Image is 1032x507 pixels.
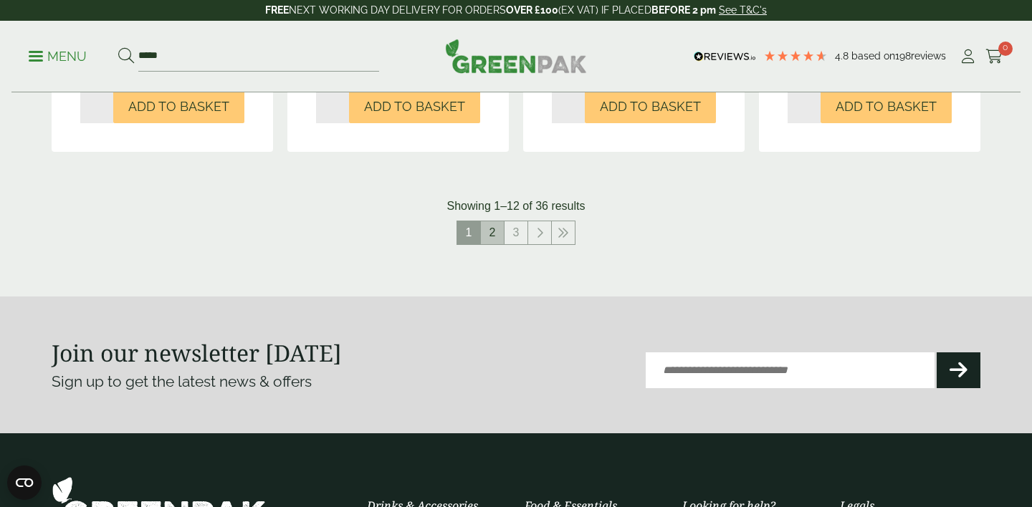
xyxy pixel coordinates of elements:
a: Menu [29,48,87,62]
i: My Account [959,49,977,64]
a: 3 [505,221,527,244]
a: See T&C's [719,4,767,16]
i: Cart [985,49,1003,64]
strong: BEFORE 2 pm [651,4,716,16]
a: 0 [985,46,1003,67]
button: Add to Basket [113,89,244,123]
span: Add to Basket [836,99,937,115]
span: 198 [895,50,911,62]
button: Add to Basket [349,89,480,123]
span: Add to Basket [364,99,465,115]
span: Add to Basket [128,99,229,115]
a: 2 [481,221,504,244]
p: Showing 1–12 of 36 results [446,198,585,215]
button: Add to Basket [585,89,716,123]
p: Sign up to get the latest news & offers [52,370,469,393]
strong: FREE [265,4,289,16]
strong: Join our newsletter [DATE] [52,337,342,368]
span: 0 [998,42,1013,56]
span: 1 [457,221,480,244]
span: Based on [851,50,895,62]
strong: OVER £100 [506,4,558,16]
span: reviews [911,50,946,62]
div: 4.79 Stars [763,49,828,62]
span: 4.8 [835,50,851,62]
button: Open CMP widget [7,465,42,500]
img: REVIEWS.io [694,52,756,62]
span: Add to Basket [600,99,701,115]
p: Menu [29,48,87,65]
img: GreenPak Supplies [445,39,587,73]
button: Add to Basket [821,89,952,123]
